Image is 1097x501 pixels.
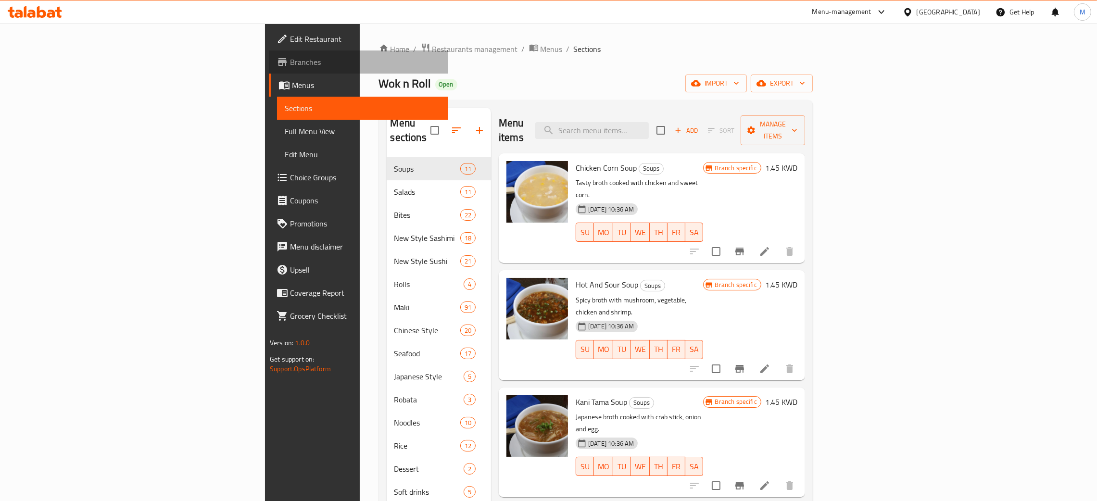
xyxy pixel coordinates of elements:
[706,476,726,496] span: Select to update
[394,394,464,405] div: Robata
[576,457,594,476] button: SU
[706,241,726,262] span: Select to update
[269,212,448,235] a: Promotions
[613,223,631,242] button: TU
[290,33,441,45] span: Edit Restaurant
[598,460,609,474] span: MO
[584,205,638,214] span: [DATE] 10:36 AM
[460,325,476,336] div: items
[290,241,441,252] span: Menu disclaimer
[765,161,797,175] h6: 1.45 KWD
[461,441,475,451] span: 12
[290,172,441,183] span: Choice Groups
[394,209,460,221] span: Bites
[631,223,650,242] button: WE
[461,234,475,243] span: 18
[671,342,681,356] span: FR
[394,325,460,336] span: Chinese Style
[387,434,492,457] div: Rice12
[270,353,314,365] span: Get support on:
[387,250,492,273] div: New Style Sushi21
[460,186,476,198] div: items
[654,225,664,239] span: TH
[461,211,475,220] span: 22
[270,363,331,375] a: Support.OpsPlatform
[812,6,871,18] div: Menu-management
[460,255,476,267] div: items
[668,457,685,476] button: FR
[464,280,475,289] span: 4
[394,417,460,428] div: Noodles
[639,163,664,175] div: Soups
[635,225,646,239] span: WE
[576,340,594,359] button: SU
[765,395,797,409] h6: 1.45 KWD
[576,223,594,242] button: SU
[394,440,460,451] div: Rice
[685,75,747,92] button: import
[574,43,601,55] span: Sections
[689,460,699,474] span: SA
[394,186,460,198] div: Salads
[270,337,293,349] span: Version:
[461,188,475,197] span: 11
[461,164,475,174] span: 11
[635,460,646,474] span: WE
[535,122,649,139] input: search
[668,223,685,242] button: FR
[671,225,681,239] span: FR
[598,342,609,356] span: MO
[689,342,699,356] span: SA
[269,281,448,304] a: Coverage Report
[387,203,492,226] div: Bites22
[464,488,475,497] span: 5
[685,457,703,476] button: SA
[394,232,460,244] div: New Style Sashimi
[711,280,761,289] span: Branch specific
[425,120,445,140] span: Select all sections
[277,97,448,120] a: Sections
[671,123,702,138] span: Add item
[693,77,739,89] span: import
[290,218,441,229] span: Promotions
[464,395,475,404] span: 3
[567,43,570,55] li: /
[529,43,563,55] a: Menus
[751,75,813,92] button: export
[617,460,627,474] span: TU
[631,340,650,359] button: WE
[598,225,609,239] span: MO
[758,77,805,89] span: export
[295,337,310,349] span: 1.0.0
[394,348,460,359] span: Seafood
[506,395,568,457] img: Kani Tama Soup
[277,143,448,166] a: Edit Menu
[269,235,448,258] a: Menu disclaimer
[269,166,448,189] a: Choice Groups
[728,240,751,263] button: Branch-specific-item
[290,56,441,68] span: Branches
[464,486,476,498] div: items
[394,371,464,382] div: Japanese Style
[387,388,492,411] div: Robata3
[594,340,613,359] button: MO
[654,460,664,474] span: TH
[464,463,476,475] div: items
[639,163,663,174] span: Soups
[290,310,441,322] span: Grocery Checklist
[711,163,761,173] span: Branch specific
[917,7,980,17] div: [GEOGRAPHIC_DATA]
[387,411,492,434] div: Noodles10
[685,223,703,242] button: SA
[285,125,441,137] span: Full Menu View
[290,195,441,206] span: Coupons
[394,163,460,175] span: Soups
[594,457,613,476] button: MO
[290,264,441,276] span: Upsell
[584,322,638,331] span: [DATE] 10:36 AM
[759,480,770,491] a: Edit menu item
[460,301,476,313] div: items
[728,357,751,380] button: Branch-specific-item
